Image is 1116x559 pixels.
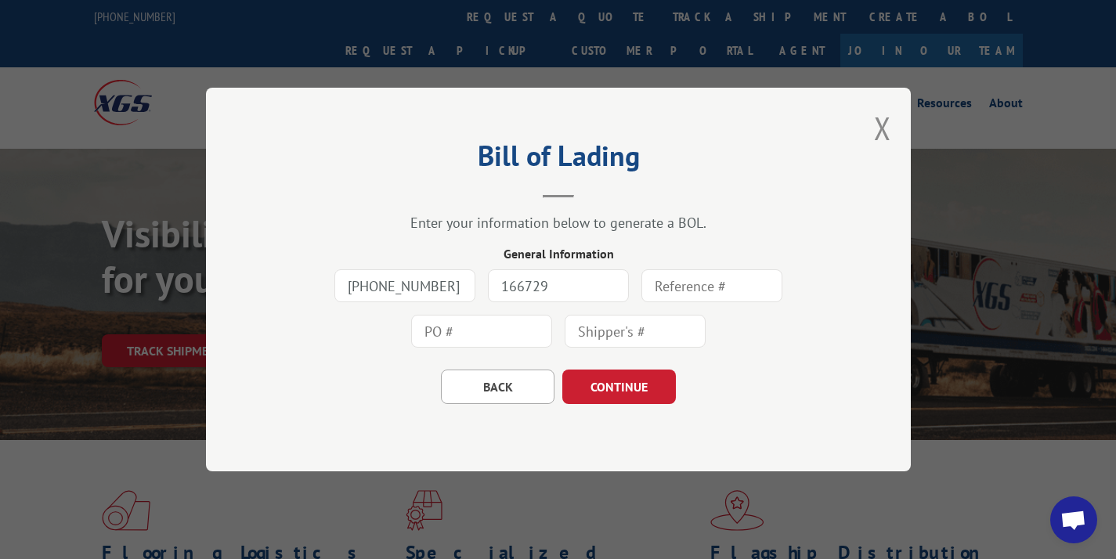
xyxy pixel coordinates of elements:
div: Enter your information below to generate a BOL. [284,214,832,232]
input: Reference # [641,269,782,302]
input: Bill of Lading # [488,269,629,302]
a: Open chat [1050,496,1097,543]
input: PO # [411,315,552,348]
button: Close modal [874,107,891,149]
input: Shipper's # [565,315,706,348]
input: Date (yyyy-mm-dd) [334,269,475,302]
button: CONTINUE [562,370,676,404]
h2: Bill of Lading [284,145,832,175]
button: BACK [441,370,554,404]
div: General Information [284,244,832,263]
